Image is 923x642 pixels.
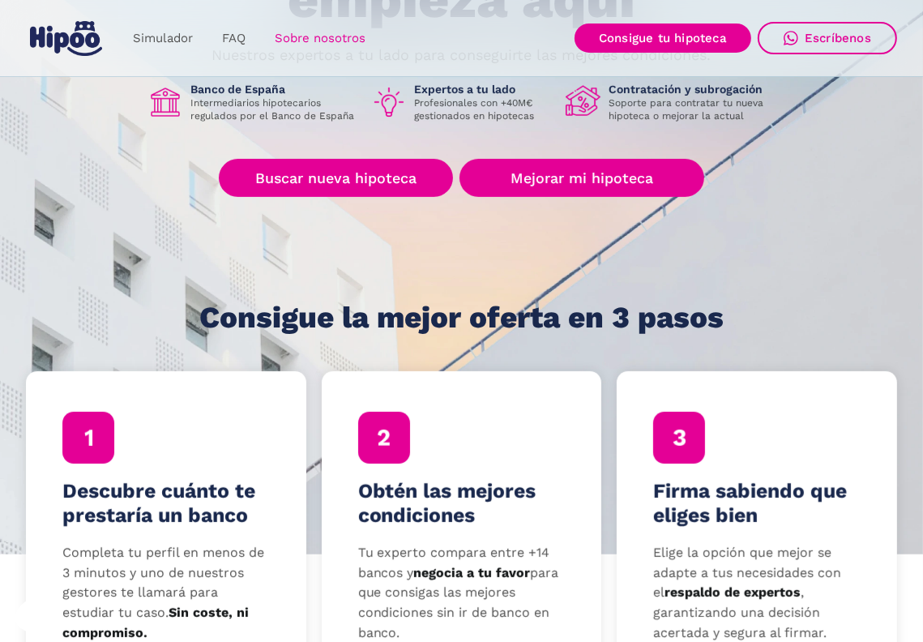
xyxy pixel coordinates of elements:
h4: Descubre cuánto te prestaría un banco [62,479,270,528]
p: Intermediarios hipotecarios regulados por el Banco de España [191,96,358,122]
a: Escríbenos [758,22,897,54]
h4: Obtén las mejores condiciones [358,479,566,528]
h1: Expertos a tu lado [415,82,553,96]
a: Mejorar mi hipoteca [459,159,703,197]
h1: Contratación y subrogación [609,82,776,96]
a: FAQ [207,23,260,54]
a: Buscar nueva hipoteca [219,159,453,197]
strong: Sin coste, ni compromiso. [62,605,249,640]
a: home [26,15,105,62]
strong: respaldo de expertos [664,584,801,600]
h1: Consigue la mejor oferta en 3 pasos [199,302,724,334]
div: Escríbenos [805,31,871,45]
p: Profesionales con +40M€ gestionados en hipotecas [415,96,553,122]
a: Sobre nosotros [260,23,380,54]
p: Soporte para contratar tu nueva hipoteca o mejorar la actual [609,96,776,122]
strong: negocia a tu favor [414,565,531,580]
h1: Banco de España [191,82,358,96]
a: Consigue tu hipoteca [575,24,751,53]
h4: Firma sabiendo que eliges bien [653,479,861,528]
a: Simulador [118,23,207,54]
